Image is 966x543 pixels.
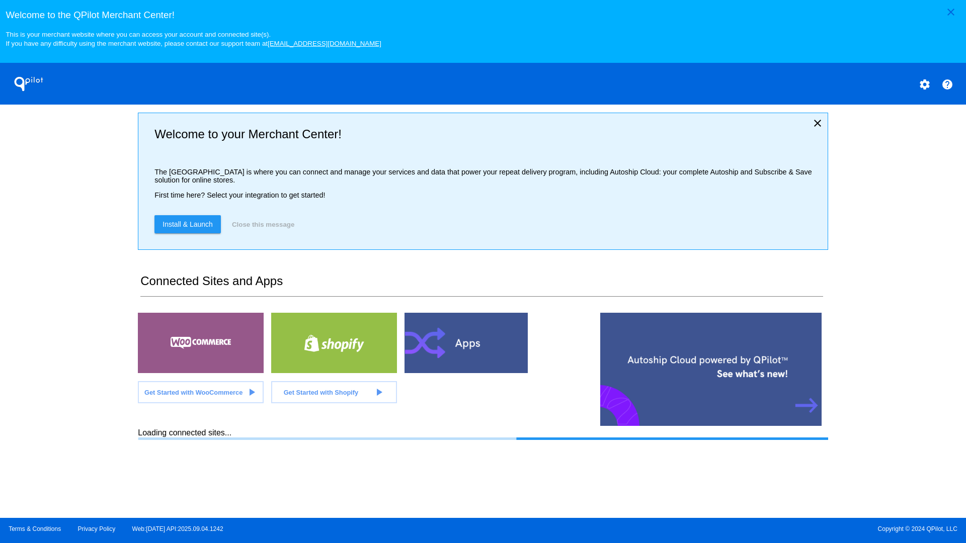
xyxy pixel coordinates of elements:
[138,381,264,403] a: Get Started with WooCommerce
[144,389,243,396] span: Get Started with WooCommerce
[919,78,931,90] mat-icon: settings
[140,274,823,297] h2: Connected Sites and Apps
[492,525,957,532] span: Copyright © 2024 QPilot, LLC
[812,117,824,129] mat-icon: close
[941,78,953,90] mat-icon: help
[154,168,819,184] p: The [GEOGRAPHIC_DATA] is where you can connect and manage your services and data that power your ...
[9,74,49,94] h1: QPilot
[246,386,258,398] mat-icon: play_arrow
[78,525,116,532] a: Privacy Policy
[154,215,221,233] a: Install & Launch
[6,31,381,47] small: This is your merchant website where you can access your account and connected site(s). If you hav...
[154,191,819,199] p: First time here? Select your integration to get started!
[229,215,297,233] button: Close this message
[163,220,213,228] span: Install & Launch
[6,10,960,21] h3: Welcome to the QPilot Merchant Center!
[284,389,359,396] span: Get Started with Shopify
[138,428,828,440] div: Loading connected sites...
[268,40,381,47] a: [EMAIL_ADDRESS][DOMAIN_NAME]
[154,127,819,141] h2: Welcome to your Merchant Center!
[9,525,61,532] a: Terms & Conditions
[271,381,397,403] a: Get Started with Shopify
[945,6,957,18] mat-icon: close
[132,525,223,532] a: Web:[DATE] API:2025.09.04.1242
[373,386,385,398] mat-icon: play_arrow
